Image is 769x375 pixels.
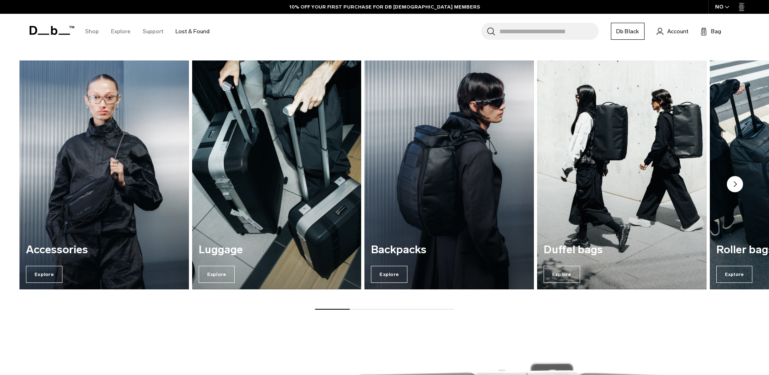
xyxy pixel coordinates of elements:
span: Explore [199,266,235,283]
a: Accessories Explore [19,60,189,289]
div: 2 / 7 [192,60,362,289]
h3: Luggage [199,244,355,256]
a: Backpacks Explore [364,60,534,289]
span: Bag [711,27,721,36]
div: 1 / 7 [19,60,189,289]
a: Explore [111,17,131,46]
nav: Main Navigation [79,14,216,49]
span: Explore [371,266,407,283]
div: 3 / 7 [364,60,534,289]
a: Shop [85,17,99,46]
a: Lost & Found [176,17,210,46]
span: Explore [716,266,753,283]
span: Explore [26,266,62,283]
a: Db Black [611,23,645,40]
span: Explore [544,266,580,283]
a: Duffel bags Explore [537,60,707,289]
a: 10% OFF YOUR FIRST PURCHASE FOR DB [DEMOGRAPHIC_DATA] MEMBERS [289,3,480,11]
a: Account [657,26,688,36]
button: Next slide [727,176,743,194]
a: Support [143,17,163,46]
a: Luggage Explore [192,60,362,289]
h3: Duffel bags [544,244,700,256]
h3: Accessories [26,244,182,256]
div: 4 / 7 [537,60,707,289]
span: Account [667,27,688,36]
button: Bag [700,26,721,36]
h3: Backpacks [371,244,527,256]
